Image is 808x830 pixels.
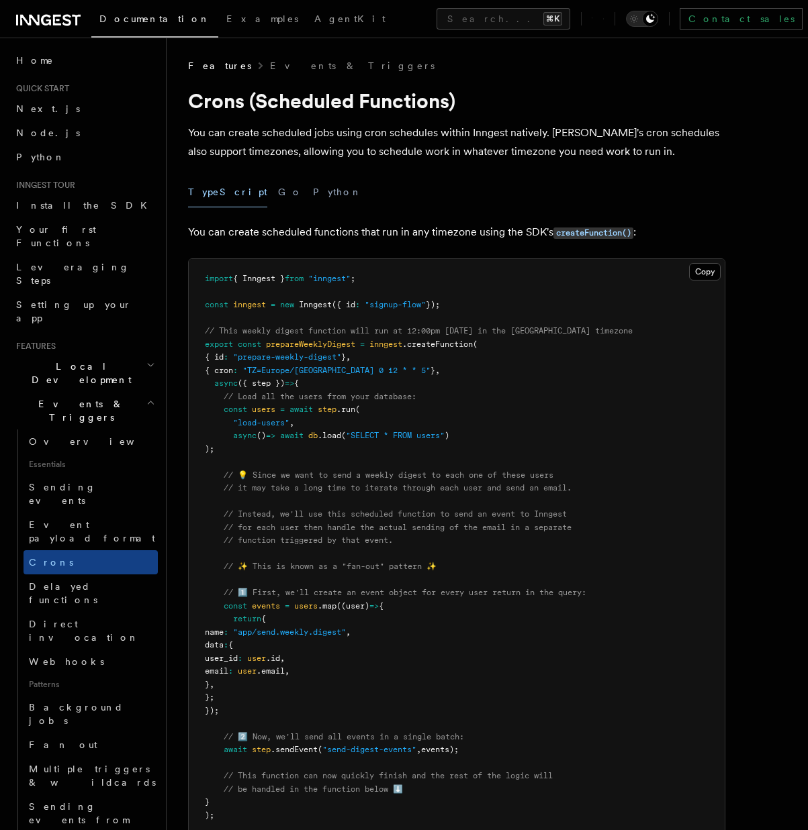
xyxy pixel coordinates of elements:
a: Event payload format [24,513,158,550]
span: "SELECT * FROM users" [346,431,445,440]
a: Leveraging Steps [11,255,158,293]
span: , [346,627,351,637]
span: : [228,666,233,676]
span: , [346,352,351,362]
span: step [252,745,271,754]
span: async [214,378,238,388]
span: , [289,418,294,427]
span: } [205,680,210,689]
button: Search...⌘K [437,8,570,30]
a: Sending events [24,475,158,513]
span: Node.js [16,127,80,138]
span: } [341,352,346,362]
span: , [416,745,421,754]
span: = [360,340,365,349]
a: Multiple triggers & wildcards [24,757,158,794]
span: Background jobs [29,702,124,726]
span: Your first Functions [16,224,96,248]
span: Home [16,54,54,67]
button: Toggle dark mode [626,11,658,27]
a: Next.js [11,97,158,121]
span: = [285,601,289,611]
a: Delayed functions [24,574,158,612]
span: }; [205,692,214,702]
span: .load [318,431,341,440]
span: "load-users" [233,418,289,427]
a: AgentKit [306,4,394,36]
span: Features [11,341,56,352]
span: : [238,654,242,663]
span: name [205,627,224,637]
span: // be handled in the function below ⬇️ [224,784,403,794]
span: Crons [29,557,73,568]
span: data [205,640,224,650]
a: Install the SDK [11,193,158,217]
a: createFunction() [553,225,633,238]
span: Next.js [16,103,80,114]
span: ); [205,444,214,454]
span: // Instead, we'll use this scheduled function to send an event to Inngest [224,509,567,519]
span: Overview [29,436,167,447]
span: = [280,405,285,414]
span: => [285,378,294,388]
span: Patterns [24,674,158,695]
span: { [379,601,384,611]
span: Install the SDK [16,200,155,211]
a: Your first Functions [11,217,158,255]
span: => [266,431,275,440]
span: // 1️⃣ First, we'll create an event object for every user return in the query: [224,588,586,597]
p: You can create scheduled functions that run in any timezone using the SDK's : [188,223,725,242]
span: Delayed functions [29,581,97,605]
span: user_id [205,654,238,663]
span: Features [188,59,251,72]
span: Inngest tour [11,180,75,191]
span: .id [266,654,280,663]
span: Webhooks [29,656,104,667]
span: const [238,340,261,349]
span: : [355,300,360,309]
span: from [285,274,304,283]
span: ((user) [336,601,369,611]
span: return [233,614,261,623]
span: Setting up your app [16,299,132,323]
span: .email [257,666,285,676]
span: : [233,366,238,375]
span: } [431,366,435,375]
span: , [435,366,440,375]
span: user [247,654,266,663]
span: => [369,601,379,611]
button: TypeScript [188,177,267,207]
span: Python [16,152,65,162]
span: { id [205,352,224,362]
span: , [285,666,289,676]
span: // it may take a long time to iterate through each user and send an email. [224,483,572,492]
span: ({ step }) [238,378,285,388]
span: ({ id [332,300,355,309]
button: Copy [689,263,721,280]
span: "send-digest-events" [322,745,416,754]
span: const [224,405,247,414]
span: users [294,601,318,611]
span: Examples [226,13,298,24]
span: "TZ=Europe/[GEOGRAPHIC_DATA] 0 12 * * 5" [242,366,431,375]
span: : [224,627,228,637]
span: .map [318,601,336,611]
span: , [280,654,285,663]
a: Contact sales [680,8,803,30]
span: "prepare-weekly-digest" [233,352,341,362]
a: Events & Triggers [270,59,435,72]
a: Crons [24,550,158,574]
span: Direct invocation [29,619,139,643]
span: Fan out [29,739,97,750]
span: async [233,431,257,440]
span: () [257,431,266,440]
span: "signup-flow" [365,300,426,309]
span: { [228,640,233,650]
span: email [205,666,228,676]
a: Background jobs [24,695,158,733]
span: ; [351,274,355,283]
a: Python [11,145,158,169]
span: step [318,405,336,414]
span: ) [445,431,449,440]
span: Leveraging Steps [16,262,130,286]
